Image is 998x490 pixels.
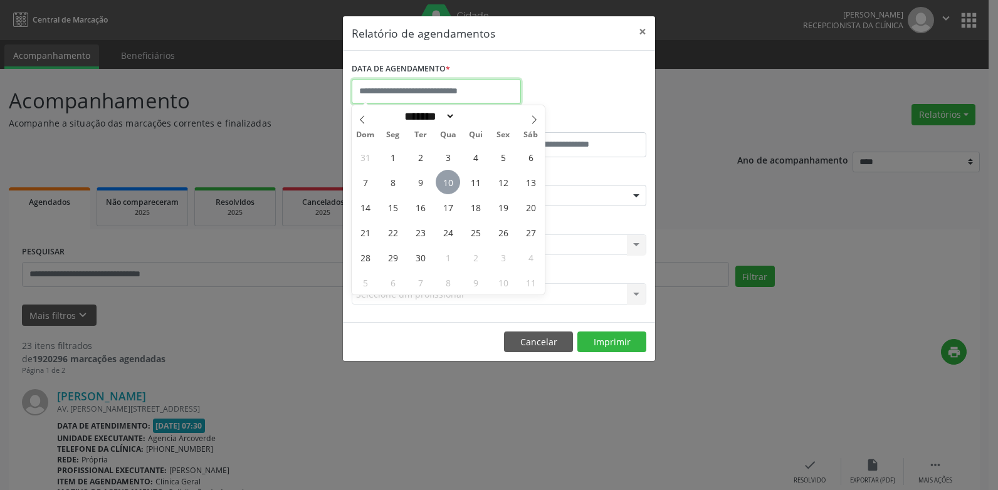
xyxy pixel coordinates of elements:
span: Setembro 6, 2025 [518,145,543,169]
span: Setembro 12, 2025 [491,170,515,194]
span: Setembro 16, 2025 [408,195,433,219]
input: Year [455,110,496,123]
span: Agosto 31, 2025 [353,145,377,169]
span: Setembro 20, 2025 [518,195,543,219]
span: Setembro 14, 2025 [353,195,377,219]
span: Setembro 1, 2025 [381,145,405,169]
span: Setembro 23, 2025 [408,220,433,244]
span: Setembro 2, 2025 [408,145,433,169]
span: Outubro 1, 2025 [436,245,460,269]
span: Ter [407,131,434,139]
span: Setembro 13, 2025 [518,170,543,194]
span: Setembro 27, 2025 [518,220,543,244]
span: Setembro 21, 2025 [353,220,377,244]
span: Outubro 5, 2025 [353,270,377,295]
span: Dom [352,131,379,139]
span: Setembro 22, 2025 [381,220,405,244]
button: Imprimir [577,331,646,353]
span: Setembro 7, 2025 [353,170,377,194]
span: Setembro 15, 2025 [381,195,405,219]
h5: Relatório de agendamentos [352,25,495,41]
span: Outubro 4, 2025 [518,245,543,269]
span: Setembro 5, 2025 [491,145,515,169]
span: Sáb [517,131,545,139]
span: Setembro 29, 2025 [381,245,405,269]
select: Month [400,110,455,123]
button: Cancelar [504,331,573,353]
label: DATA DE AGENDAMENTO [352,60,450,79]
span: Outubro 10, 2025 [491,270,515,295]
span: Outubro 2, 2025 [463,245,488,269]
span: Setembro 10, 2025 [436,170,460,194]
label: ATÉ [502,113,646,132]
span: Setembro 25, 2025 [463,220,488,244]
span: Setembro 18, 2025 [463,195,488,219]
span: Setembro 17, 2025 [436,195,460,219]
span: Qui [462,131,490,139]
span: Setembro 9, 2025 [408,170,433,194]
button: Close [630,16,655,47]
span: Qua [434,131,462,139]
span: Seg [379,131,407,139]
span: Outubro 8, 2025 [436,270,460,295]
span: Setembro 8, 2025 [381,170,405,194]
span: Outubro 11, 2025 [518,270,543,295]
span: Outubro 9, 2025 [463,270,488,295]
span: Setembro 19, 2025 [491,195,515,219]
span: Setembro 28, 2025 [353,245,377,269]
span: Outubro 6, 2025 [381,270,405,295]
span: Setembro 3, 2025 [436,145,460,169]
span: Outubro 3, 2025 [491,245,515,269]
span: Setembro 4, 2025 [463,145,488,169]
span: Setembro 24, 2025 [436,220,460,244]
span: Setembro 26, 2025 [491,220,515,244]
span: Setembro 30, 2025 [408,245,433,269]
span: Outubro 7, 2025 [408,270,433,295]
span: Sex [490,131,517,139]
span: Setembro 11, 2025 [463,170,488,194]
